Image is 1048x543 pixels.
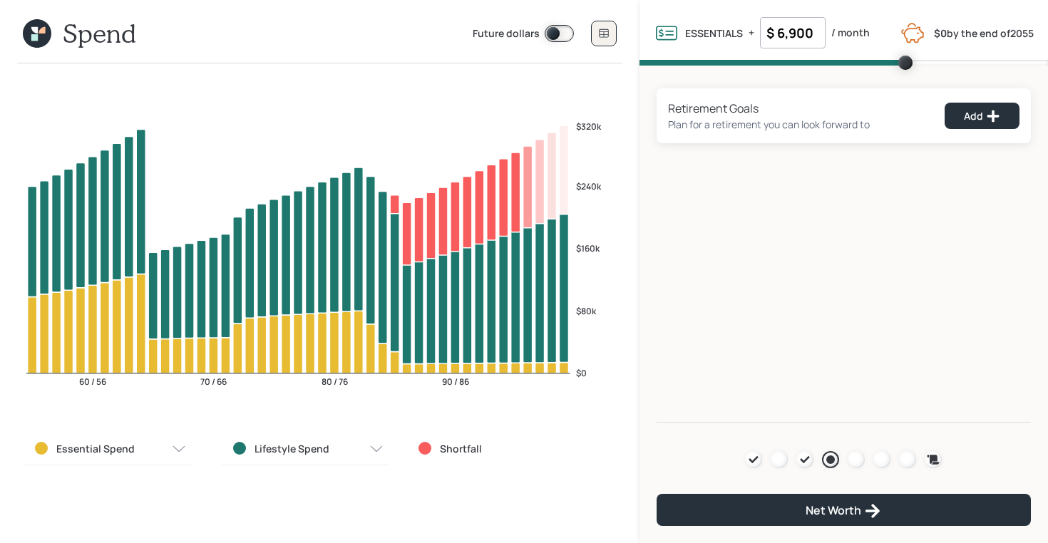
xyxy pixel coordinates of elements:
label: Shortfall [440,442,482,456]
label: / month [831,26,870,40]
label: Essential Spend [56,442,135,456]
tspan: $320k [576,120,602,133]
button: Net Worth [657,494,1031,526]
div: Plan for a retirement you can look forward to [668,117,870,132]
tspan: $80k [576,305,597,317]
label: ESSENTIALS [685,26,743,40]
tspan: $0 [576,367,587,379]
div: Retirement Goals [668,100,870,117]
tspan: 60 / 56 [79,376,106,388]
tspan: $160k [576,242,600,254]
label: Future dollars [473,26,540,42]
div: Net Worth [806,502,881,519]
b: $0 [934,26,947,40]
div: Add [964,109,1000,123]
tspan: 80 / 76 [322,376,348,388]
label: + [749,26,754,40]
label: Lifestyle Spend [255,442,329,456]
tspan: 70 / 66 [200,376,227,388]
span: Volume [639,60,1048,66]
h1: Spend [63,18,136,48]
tspan: $240k [576,180,602,192]
tspan: 90 / 86 [442,376,469,388]
label: by the end of 2055 [934,26,1034,40]
button: Add [945,103,1019,129]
